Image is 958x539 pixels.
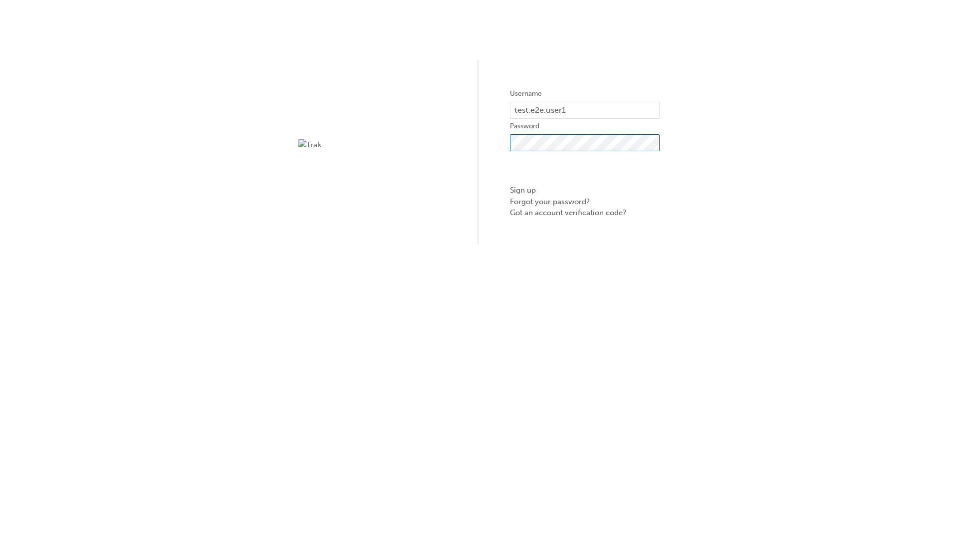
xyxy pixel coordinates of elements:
img: Trak [298,139,448,151]
button: Sign In [510,159,660,178]
input: Username [510,102,660,119]
a: Forgot your password? [510,196,660,208]
a: Sign up [510,185,660,196]
a: Got an account verification code? [510,207,660,219]
label: Password [510,120,660,132]
label: Username [510,88,660,100]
